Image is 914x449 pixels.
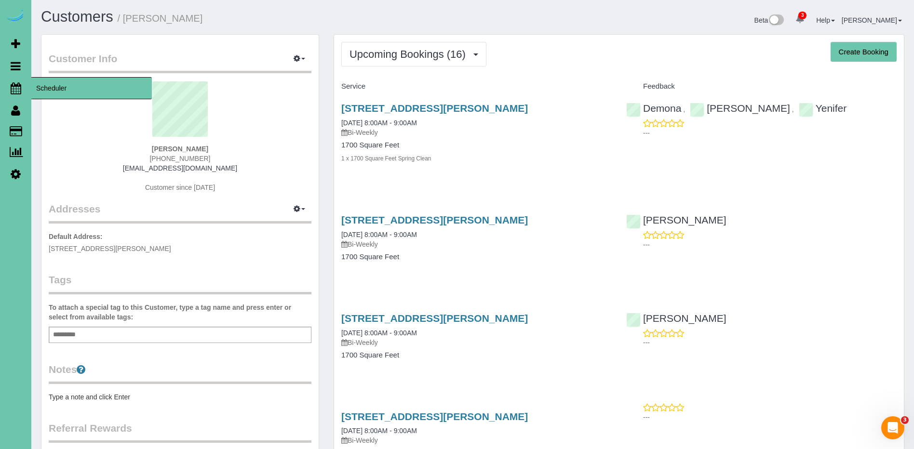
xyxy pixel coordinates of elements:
img: New interface [768,14,784,27]
a: [DATE] 8:00AM - 9:00AM [341,231,417,238]
legend: Notes [49,362,311,384]
p: --- [643,412,897,422]
small: 1 x 1700 Square Feet Spring Clean [341,155,431,162]
a: [STREET_ADDRESS][PERSON_NAME] [341,103,528,114]
span: 3 [798,12,806,19]
a: Yenifer [799,103,847,114]
span: Customer since [DATE] [145,184,215,191]
a: [STREET_ADDRESS][PERSON_NAME] [341,313,528,324]
img: Automaid Logo [6,10,25,23]
h4: 1700 Square Feet [341,351,612,359]
h4: 1700 Square Feet [341,253,612,261]
label: Default Address: [49,232,103,241]
a: [DATE] 8:00AM - 9:00AM [341,329,417,337]
a: Customers [41,8,113,25]
p: --- [643,128,897,138]
a: [PERSON_NAME] [626,313,726,324]
legend: Customer Info [49,52,311,73]
span: , [683,106,685,113]
a: [STREET_ADDRESS][PERSON_NAME] [341,411,528,422]
a: Beta [754,16,784,24]
iframe: Intercom live chat [881,416,904,439]
a: Help [816,16,835,24]
p: Bi-Weekly [341,128,612,137]
p: Bi-Weekly [341,239,612,249]
h4: 1700 Square Feet [341,141,612,149]
a: [PERSON_NAME] [842,16,902,24]
span: Scheduler [31,77,152,99]
button: Upcoming Bookings (16) [341,42,486,66]
span: 3 [901,416,909,424]
label: To attach a special tag to this Customer, type a tag name and press enter or select from availabl... [49,303,311,322]
button: Create Booking [831,42,897,62]
legend: Referral Rewards [49,421,311,443]
h4: Service [341,82,612,91]
a: [DATE] 8:00AM - 9:00AM [341,427,417,435]
span: [PHONE_NUMBER] [149,155,210,162]
a: [PERSON_NAME] [690,103,790,114]
legend: Tags [49,273,311,294]
p: --- [643,338,897,347]
span: [STREET_ADDRESS][PERSON_NAME] [49,245,171,252]
p: Bi-Weekly [341,436,612,445]
a: Demona [626,103,681,114]
p: --- [643,240,897,250]
a: [EMAIL_ADDRESS][DOMAIN_NAME] [123,164,237,172]
strong: [PERSON_NAME] [152,145,208,153]
a: 3 [791,9,809,30]
h4: Feedback [626,82,897,91]
span: , [792,106,794,113]
span: Upcoming Bookings (16) [349,48,470,60]
p: Bi-Weekly [341,338,612,347]
pre: Type a note and click Enter [49,392,311,402]
a: [DATE] 8:00AM - 9:00AM [341,119,417,127]
small: / [PERSON_NAME] [118,13,203,24]
a: [PERSON_NAME] [626,214,726,225]
a: [STREET_ADDRESS][PERSON_NAME] [341,214,528,225]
